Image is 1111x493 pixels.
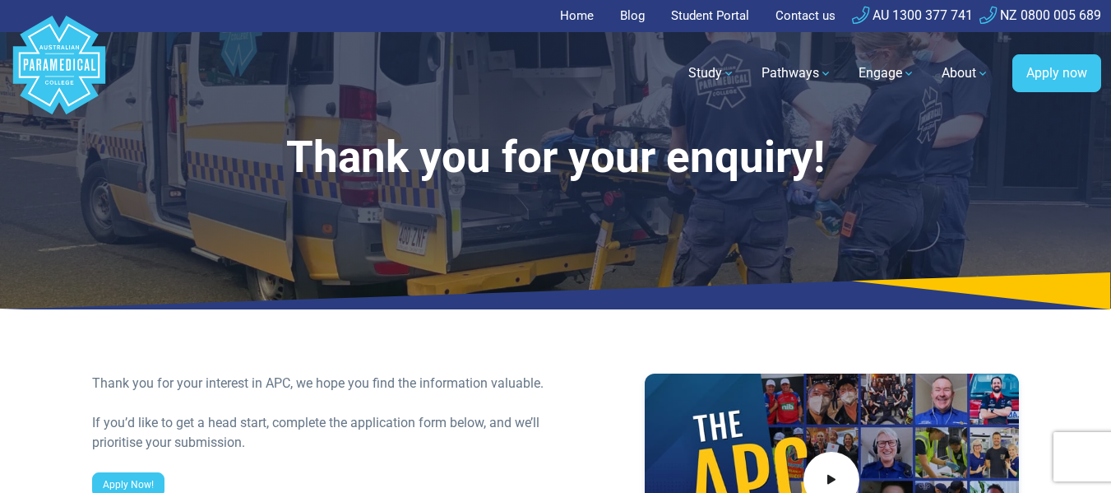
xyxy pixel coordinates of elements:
h1: Thank you for your enquiry! [92,132,1020,184]
a: AU 1300 377 741 [852,7,973,23]
div: If you’d like to get a head start, complete the application form below, and we’ll prioritise your... [92,413,546,453]
a: NZ 0800 005 689 [979,7,1101,23]
a: Pathways [752,50,842,96]
a: Engage [849,50,925,96]
a: Apply now [1012,54,1101,92]
a: Study [678,50,745,96]
div: Thank you for your interest in APC, we hope you find the information valuable. [92,374,546,393]
a: About [932,50,999,96]
a: Australian Paramedical College [10,32,109,115]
